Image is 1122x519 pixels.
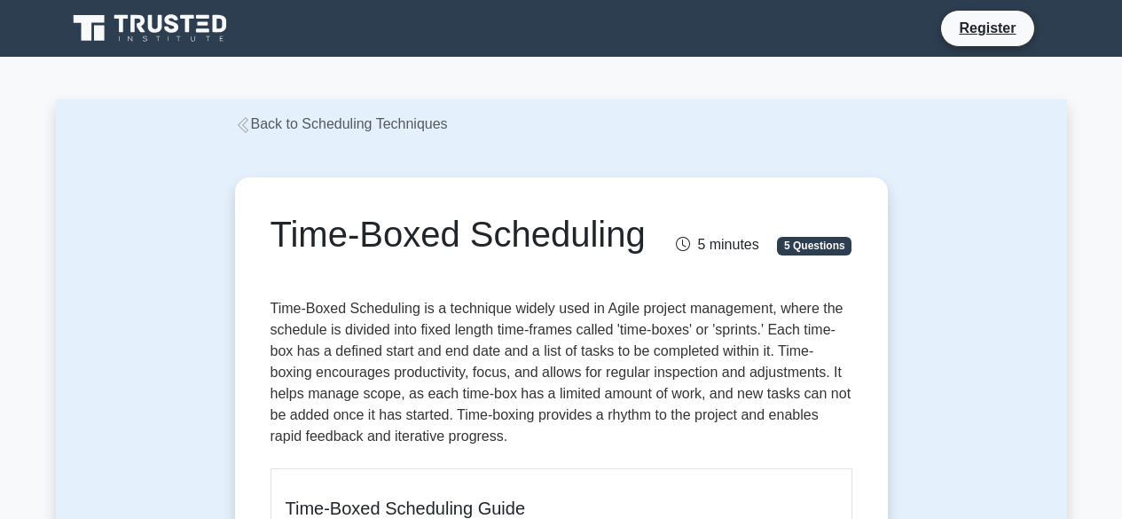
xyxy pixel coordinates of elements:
span: 5 minutes [676,237,758,252]
span: 5 Questions [777,237,851,255]
a: Register [948,17,1026,39]
h5: Time-Boxed Scheduling Guide [286,498,837,519]
h1: Time-Boxed Scheduling [271,213,651,256]
a: Back to Scheduling Techniques [235,116,448,131]
p: Time-Boxed Scheduling is a technique widely used in Agile project management, where the schedule ... [271,298,852,454]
